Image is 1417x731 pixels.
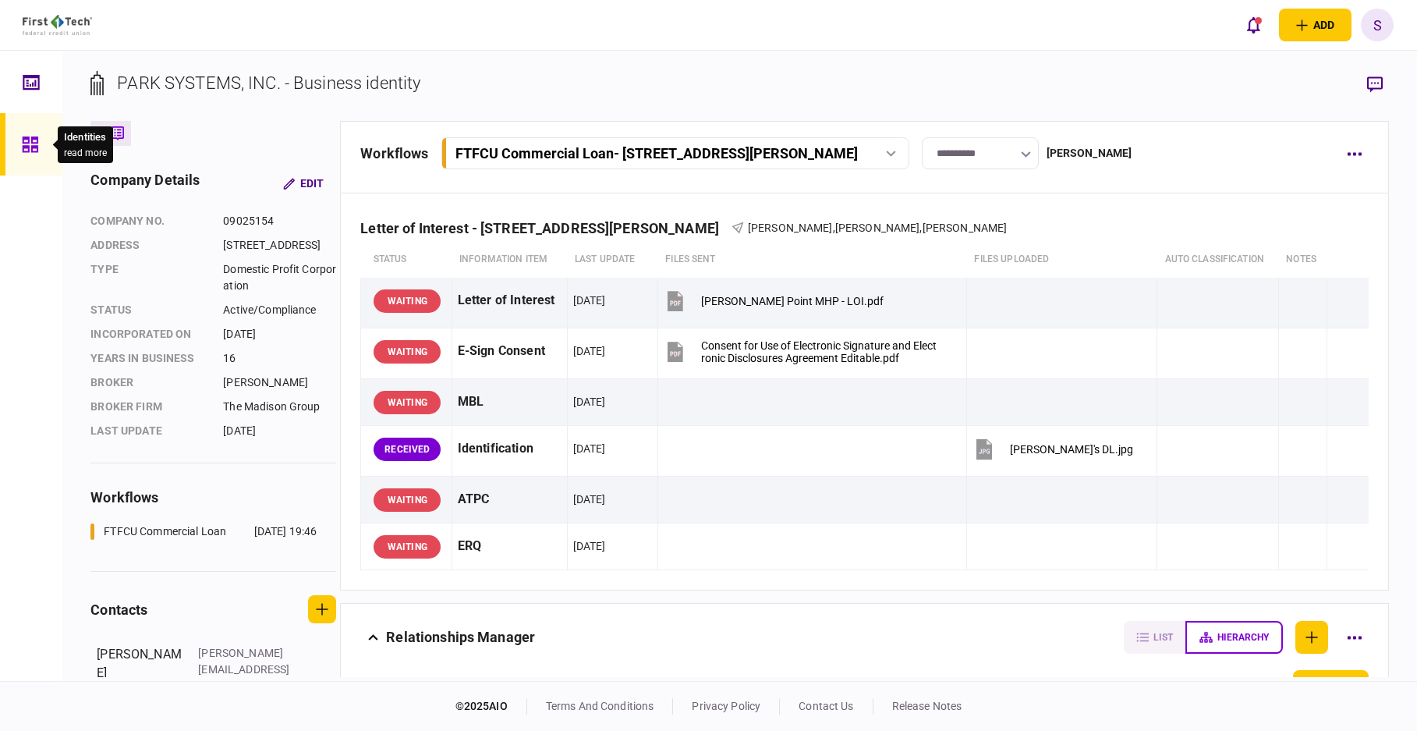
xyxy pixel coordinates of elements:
div: Identities [64,130,107,145]
div: [DATE] [223,423,336,439]
div: Letter of Interest [458,283,561,318]
div: WAITING [374,488,441,512]
button: Edit [271,169,336,197]
div: Domestic Profit Corporation [223,261,336,294]
div: [PERSON_NAME][EMAIL_ADDRESS][DOMAIN_NAME] [198,645,299,694]
div: [PERSON_NAME] [223,374,336,391]
div: ERQ [458,529,561,564]
div: Letter of Interest - [STREET_ADDRESS][PERSON_NAME] [360,220,732,236]
div: status [90,302,207,318]
div: Relationships Manager [386,621,535,654]
button: S [1361,9,1394,41]
div: company no. [90,213,207,229]
div: WAITING [374,391,441,414]
div: Active/Compliance [223,302,336,318]
div: WAITING [374,535,441,559]
button: read more [64,147,107,158]
th: last update [567,242,657,278]
span: , [919,222,922,234]
div: workflows [90,487,336,508]
div: E-Sign Consent [458,334,561,369]
div: [STREET_ADDRESS] [223,237,336,254]
span: [PERSON_NAME] [923,222,1008,234]
div: [DATE] [223,326,336,342]
button: open adding identity options [1279,9,1351,41]
div: Identification [458,431,561,467]
button: hierarchy [1185,621,1283,654]
div: [DATE] [573,538,606,554]
div: address [90,237,207,254]
div: broker firm [90,399,207,415]
div: FTFCU Commercial Loan [104,523,226,540]
a: release notes [892,700,962,712]
div: KEY : [360,677,384,694]
span: hierarchy [1217,632,1269,643]
div: ATPC [458,482,561,517]
div: [DATE] [573,343,606,359]
div: FTFCU Commercial Loan - [STREET_ADDRESS][PERSON_NAME] [455,145,858,161]
div: years in business [90,350,207,367]
div: 09025154 [223,213,336,229]
div: incorporated on [90,326,207,342]
span: [PERSON_NAME] [835,222,920,234]
div: [DATE] [573,491,606,507]
div: WAITING [374,289,441,313]
div: PARK SYSTEMS, INC. - Business identity [117,70,420,96]
button: list [1124,621,1185,654]
div: Type [853,677,877,694]
th: notes [1278,242,1327,278]
div: © 2025 AIO [455,698,527,715]
div: Consent for Use of Electronic Signature and Electronic Disclosures Agreement Editable.pdf [701,339,937,364]
div: [DATE] [573,293,606,308]
div: [DATE] [573,394,606,410]
button: Nancy's DL.jpg [972,431,1133,467]
img: client company logo [23,15,92,35]
div: WAITING [374,340,441,364]
th: files sent [657,242,966,278]
div: [DATE] [573,441,606,456]
span: list [1153,632,1173,643]
span: , [833,222,835,234]
div: contacts [90,599,147,620]
div: [PERSON_NAME] [1047,145,1132,161]
th: Files uploaded [966,242,1157,278]
div: RECEIVED [374,438,441,461]
div: Pearce Point MHP - LOI.pdf [701,295,884,307]
div: company details [90,169,200,197]
div: Nancy's DL.jpg [1010,443,1133,456]
a: terms and conditions [546,700,654,712]
div: Broker [90,374,207,391]
div: workflows [360,143,428,164]
th: status [361,242,452,278]
div: 16 [223,350,336,367]
button: Consent for Use of Electronic Signature and Electronic Disclosures Agreement Editable.pdf [664,334,937,369]
button: reset [1293,670,1369,700]
div: [DATE] 19:46 [254,523,317,540]
div: last update [90,423,207,439]
a: FTFCU Commercial Loan[DATE] 19:46 [90,523,317,540]
button: open notifications list [1237,9,1270,41]
div: MBL [458,385,561,420]
div: Party added by system [600,677,714,694]
div: Clickable party [482,677,558,694]
div: Type [90,261,207,294]
a: privacy policy [692,700,760,712]
a: contact us [799,700,853,712]
div: The Madison Group [223,399,336,415]
div: Main [414,677,440,694]
th: Information item [452,242,567,278]
button: FTFCU Commercial Loan- [STREET_ADDRESS][PERSON_NAME] [441,137,909,169]
span: [PERSON_NAME] [748,222,833,234]
th: auto classification [1157,242,1279,278]
button: Pearce Point MHP - LOI.pdf [664,283,884,318]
